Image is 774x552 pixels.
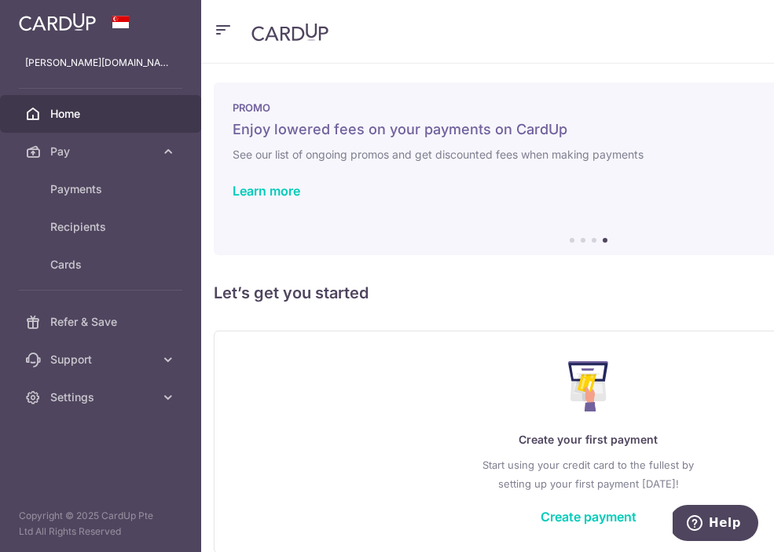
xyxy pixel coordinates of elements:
a: Create payment [541,509,636,525]
iframe: Opens a widget where you can find more information [673,505,758,544]
span: Recipients [50,219,154,235]
span: Home [50,106,154,122]
a: Learn more [233,183,300,199]
span: Cards [50,257,154,272]
span: Pay [50,144,154,159]
img: Make Payment [568,361,608,411]
span: Payments [50,181,154,197]
p: [PERSON_NAME][DOMAIN_NAME][EMAIL_ADDRESS][PERSON_NAME][DOMAIN_NAME] [25,55,176,71]
img: CardUp [251,23,328,42]
span: Support [50,352,154,367]
img: CardUp [19,13,96,31]
span: Settings [50,389,154,405]
span: Refer & Save [50,314,154,330]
